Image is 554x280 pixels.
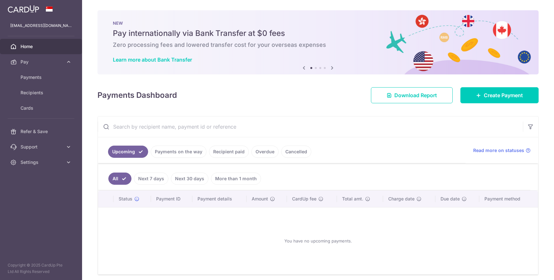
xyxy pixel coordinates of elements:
a: Cancelled [281,146,311,158]
span: Read more on statuses [473,147,524,154]
span: Support [21,144,63,150]
img: CardUp [8,5,39,13]
span: Recipients [21,89,63,96]
input: Search by recipient name, payment id or reference [98,116,523,137]
p: NEW [113,21,523,26]
a: Recipient paid [209,146,249,158]
span: Home [21,43,63,50]
a: Overdue [251,146,279,158]
span: Create Payment [484,91,523,99]
a: Learn more about Bank Transfer [113,56,192,63]
span: Download Report [394,91,437,99]
span: Charge date [388,196,415,202]
span: Status [119,196,132,202]
span: Total amt. [342,196,363,202]
span: Payments [21,74,63,81]
p: [EMAIL_ADDRESS][DOMAIN_NAME] [10,22,72,29]
a: More than 1 month [211,173,261,185]
h6: Zero processing fees and lowered transfer cost for your overseas expenses [113,41,523,49]
a: Create Payment [460,87,539,103]
div: You have no upcoming payments. [106,213,530,269]
a: Read more on statuses [473,147,531,154]
h5: Pay internationally via Bank Transfer at $0 fees [113,28,523,38]
span: Amount [252,196,268,202]
a: Next 30 days [171,173,208,185]
span: Due date [441,196,460,202]
th: Payment ID [151,191,193,207]
span: Settings [21,159,63,165]
a: Next 7 days [134,173,168,185]
th: Payment method [479,191,538,207]
span: Cards [21,105,63,111]
span: Refer & Save [21,128,63,135]
th: Payment details [192,191,246,207]
span: CardUp fee [292,196,316,202]
a: Upcoming [108,146,148,158]
h4: Payments Dashboard [97,89,177,101]
a: Payments on the way [151,146,206,158]
span: Pay [21,59,63,65]
a: All [108,173,131,185]
img: Bank transfer banner [97,10,539,74]
a: Download Report [371,87,453,103]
